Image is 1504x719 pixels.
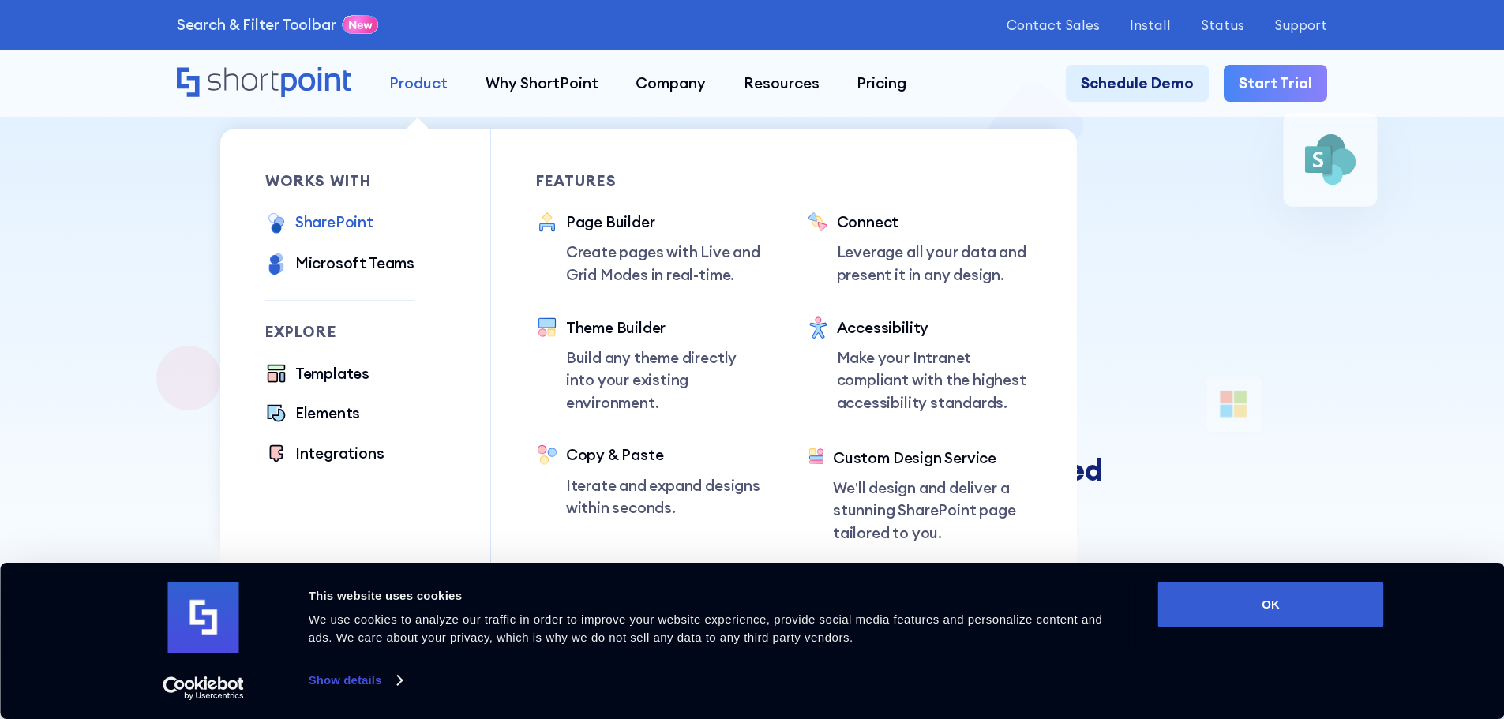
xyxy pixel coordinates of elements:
[536,174,762,189] div: Features
[837,241,1033,286] p: Leverage all your data and present it in any design.
[566,241,762,286] p: Create pages with Live and Grid Modes in real-time.
[837,346,1033,414] p: Make your Intranet compliant with the highest accessibility standards.
[566,474,762,519] p: Iterate and expand designs within seconds.
[265,252,414,278] a: Microsoft Teams
[1130,17,1171,32] a: Install
[309,586,1123,605] div: This website uses cookies
[566,316,762,339] div: Theme Builder
[617,65,725,103] a: Company
[295,442,384,465] div: Integrations
[1201,17,1244,32] a: Status
[807,447,1033,545] a: Custom Design ServiceWe’ll design and deliver a stunning SharePoint page tailored to you.
[168,582,239,653] img: logo
[1274,17,1327,32] a: Support
[389,72,448,95] div: Product
[309,612,1103,644] span: We use cookies to analyze our traffic in order to improve your website experience, provide social...
[295,211,373,234] div: SharePoint
[725,65,838,103] a: Resources
[857,72,906,95] div: Pricing
[833,477,1032,545] p: We’ll design and deliver a stunning SharePoint page tailored to you.
[486,72,598,95] div: Why ShortPoint
[265,174,415,189] div: works with
[295,402,360,425] div: Elements
[566,211,762,234] div: Page Builder
[838,65,926,103] a: Pricing
[1066,65,1209,103] a: Schedule Demo
[807,211,1033,286] a: ConnectLeverage all your data and present it in any design.
[744,72,820,95] div: Resources
[295,252,414,275] div: Microsoft Teams
[265,211,373,237] a: SharePoint
[467,65,617,103] a: Why ShortPoint
[265,362,369,388] a: Templates
[837,211,1033,234] div: Connect
[833,447,1032,470] div: Custom Design Service
[837,316,1033,339] div: Accessibility
[566,346,762,414] p: Build any theme directly into your existing environment.
[1220,536,1504,719] iframe: Chat Widget
[1007,17,1100,32] a: Contact Sales
[536,444,762,519] a: Copy & PasteIterate and expand designs within seconds.
[177,67,351,99] a: Home
[636,72,706,95] div: Company
[265,324,415,339] div: Explore
[295,362,369,385] div: Templates
[566,444,762,466] div: Copy & Paste
[1158,582,1384,627] button: OK
[536,211,762,286] a: Page BuilderCreate pages with Live and Grid Modes in real-time.
[265,402,361,427] a: Elements
[177,13,336,36] a: Search & Filter Toolbar
[309,668,402,692] a: Show details
[370,65,467,103] a: Product
[1224,65,1327,103] a: Start Trial
[807,316,1033,417] a: AccessibilityMake your Intranet compliant with the highest accessibility standards.
[134,676,272,700] a: Usercentrics Cookiebot - opens in a new window
[536,316,762,414] a: Theme BuilderBuild any theme directly into your existing environment.
[265,442,384,467] a: Integrations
